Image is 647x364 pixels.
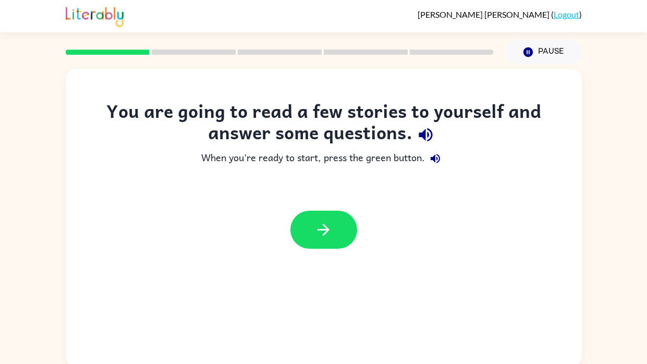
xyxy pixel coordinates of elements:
[66,4,124,27] img: Literably
[506,40,582,64] button: Pause
[87,100,561,148] div: You are going to read a few stories to yourself and answer some questions.
[418,9,551,19] span: [PERSON_NAME] [PERSON_NAME]
[87,148,561,169] div: When you're ready to start, press the green button.
[418,9,582,19] div: ( )
[554,9,579,19] a: Logout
